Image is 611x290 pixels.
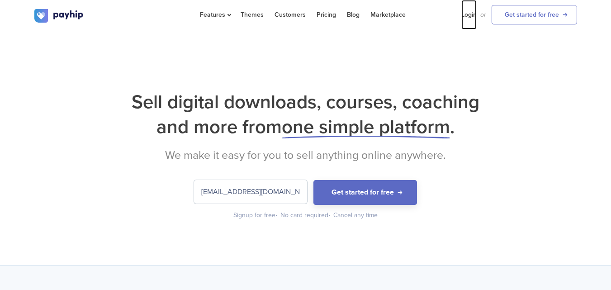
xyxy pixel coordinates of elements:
span: . [450,115,455,138]
h1: Sell digital downloads, courses, coaching and more from [34,90,577,139]
span: • [328,211,331,219]
span: Features [200,11,230,19]
div: No card required [280,211,332,220]
button: Get started for free [313,180,417,205]
div: Signup for free [233,211,279,220]
img: logo.svg [34,9,84,23]
span: one simple platform [282,115,450,138]
input: Enter your email address [194,180,307,204]
a: Get started for free [492,5,577,24]
span: • [275,211,278,219]
h2: We make it easy for you to sell anything online anywhere. [34,148,577,162]
div: Cancel any time [333,211,378,220]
